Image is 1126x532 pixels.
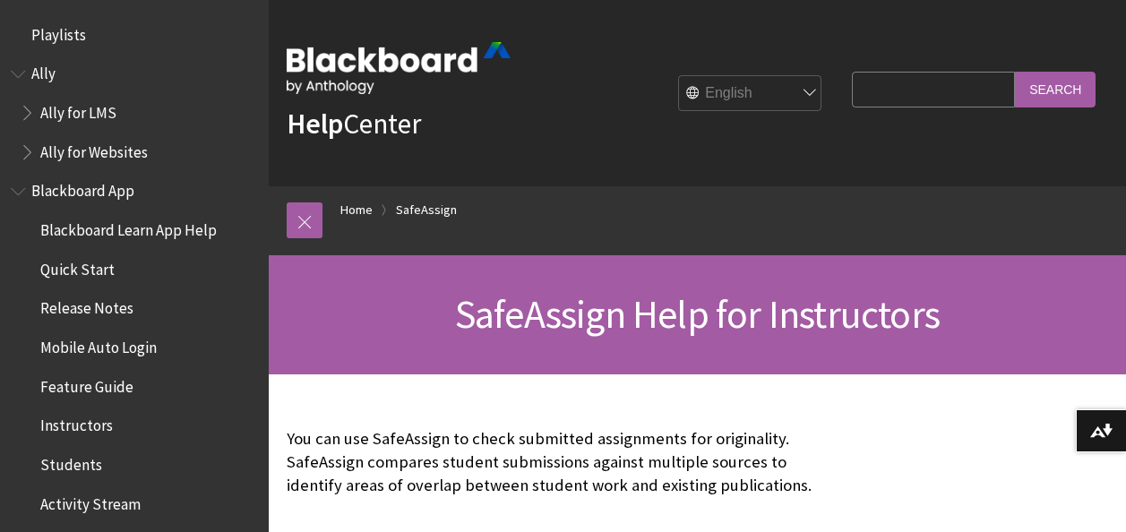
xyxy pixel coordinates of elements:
span: Activity Stream [40,489,141,513]
strong: Help [287,106,343,142]
a: Home [340,199,373,221]
span: Release Notes [40,294,133,318]
span: Blackboard App [31,176,134,201]
p: You can use SafeAssign to check submitted assignments for originality. SafeAssign compares studen... [287,427,843,498]
span: Ally for Websites [40,137,148,161]
span: Ally [31,59,56,83]
nav: Book outline for Playlists [11,20,258,50]
input: Search [1015,72,1096,107]
span: Playlists [31,20,86,44]
a: HelpCenter [287,106,421,142]
nav: Book outline for Anthology Ally Help [11,59,258,167]
span: SafeAssign Help for Instructors [455,289,940,339]
select: Site Language Selector [679,76,822,112]
img: Blackboard by Anthology [287,42,511,94]
span: Mobile Auto Login [40,332,157,356]
span: Ally for LMS [40,98,116,122]
span: Quick Start [40,254,115,279]
span: Students [40,450,102,474]
span: Instructors [40,411,113,435]
span: Feature Guide [40,372,133,396]
a: SafeAssign [396,199,457,221]
span: Blackboard Learn App Help [40,215,217,239]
